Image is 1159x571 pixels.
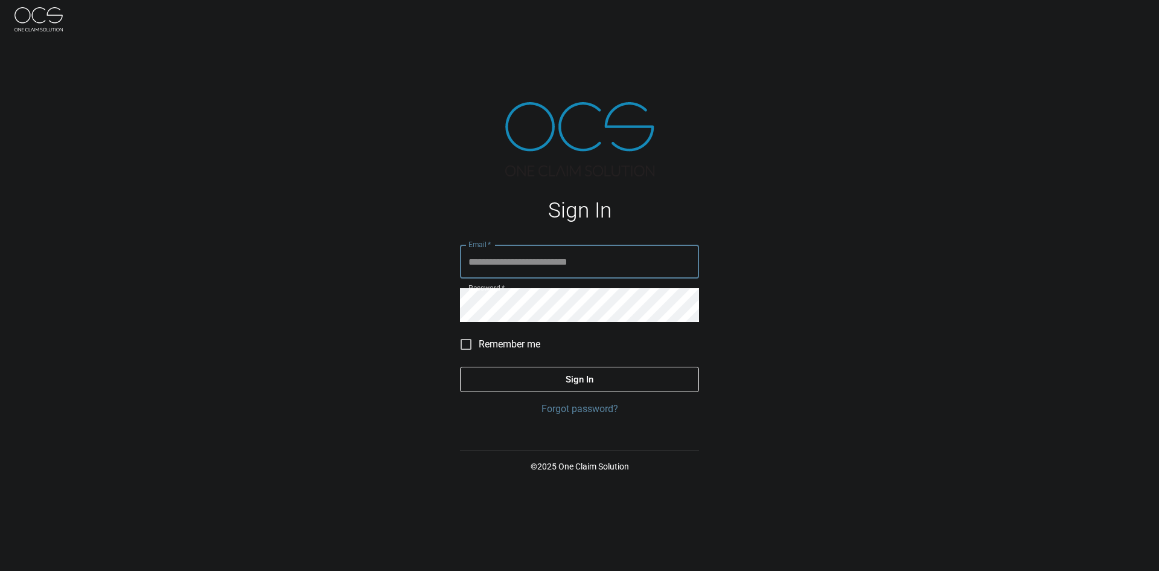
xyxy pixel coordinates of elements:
p: © 2025 One Claim Solution [460,460,699,473]
img: ocs-logo-tra.png [505,102,654,176]
img: ocs-logo-white-transparent.png [14,7,63,31]
label: Password [468,283,505,293]
a: Forgot password? [460,402,699,416]
h1: Sign In [460,198,699,223]
label: Email [468,239,491,250]
span: Remember me [479,337,540,352]
button: Sign In [460,367,699,392]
